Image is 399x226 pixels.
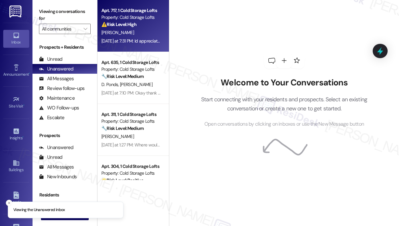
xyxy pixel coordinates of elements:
div: Property: Cold Storage Lofts [101,14,161,21]
div: All Messages [39,164,74,170]
span: • [29,71,30,76]
div: [DATE] at 1:27 PM: Where would the notice be sent? [101,142,197,148]
span: • [23,103,24,107]
strong: 🌟 Risk Level: Positive [101,177,143,183]
div: Prospects [32,132,97,139]
strong: 🔧 Risk Level: Medium [101,73,144,79]
strong: ⚠️ Risk Level: High [101,21,136,27]
div: [DATE] at 7:10 PM: Okay thank you [PERSON_NAME] ! [101,90,200,96]
div: Property: Cold Storage Lofts [101,66,161,73]
strong: 🔧 Risk Level: Medium [101,125,144,131]
div: Unread [39,56,62,63]
div: Unread [39,154,62,161]
a: Site Visit • [3,94,29,111]
div: Property: Cold Storage Lofts [101,118,161,125]
p: Viewing the Unanswered inbox [13,207,65,213]
div: WO Follow-ups [39,105,79,111]
span: • [22,135,23,139]
div: Unanswered [39,144,73,151]
div: Maintenance [39,95,75,102]
div: Apt. 311, 1 Cold Storage Lofts [101,111,161,118]
span: [PERSON_NAME] [101,133,134,139]
a: Leads [3,190,29,207]
span: D. Ponds [101,82,120,87]
a: Inbox [3,30,29,47]
i:  [84,26,87,31]
button: Close toast [6,200,12,206]
p: Start connecting with your residents and prospects. Select an existing conversation or create a n... [191,95,377,113]
div: Escalate [39,114,64,121]
span: [PERSON_NAME] [120,82,152,87]
span: Open conversations by clicking on inboxes or use the New Message button [204,120,364,128]
h2: Welcome to Your Conversations [191,78,377,88]
img: ResiDesk Logo [9,6,23,18]
span: [PERSON_NAME] [101,30,134,35]
div: Review follow-ups [39,85,84,92]
div: New Inbounds [39,173,77,180]
input: All communities [42,24,80,34]
div: Prospects + Residents [32,44,97,51]
label: Viewing conversations for [39,6,91,24]
div: Apt. 635, 1 Cold Storage Lofts [101,59,161,66]
div: Apt. 304, 1 Cold Storage Lofts [101,163,161,170]
div: Property: Cold Storage Lofts [101,170,161,177]
div: [DATE] at 7:31 PM: Id appreciate that [101,38,168,44]
a: Insights • [3,126,29,143]
div: Unanswered [39,66,73,72]
div: All Messages [39,75,74,82]
a: Buildings [3,157,29,175]
div: Residents [32,192,97,198]
div: Apt. 717, 1 Cold Storage Lofts [101,7,161,14]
